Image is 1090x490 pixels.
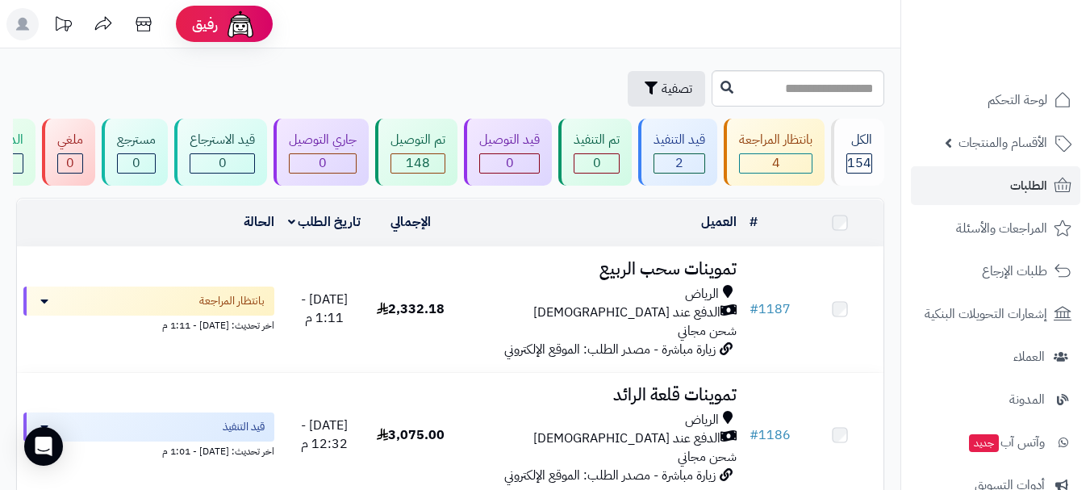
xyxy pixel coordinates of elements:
[288,212,361,232] a: تاريخ الطلب
[685,411,719,429] span: الرياض
[244,212,274,232] a: الحالة
[911,423,1080,462] a: وآتس آبجديد
[118,154,155,173] div: 0
[391,154,445,173] div: 148
[911,81,1080,119] a: لوحة التحكم
[911,252,1080,291] a: طلبات الإرجاع
[662,79,692,98] span: تصفية
[654,154,704,173] div: 2
[982,260,1047,283] span: طلبات الإرجاع
[301,416,348,454] span: [DATE] - 12:32 م
[911,166,1080,205] a: الطلبات
[750,425,791,445] a: #1186
[675,153,683,173] span: 2
[956,217,1047,240] span: المراجعات والأسئلة
[390,212,431,232] a: الإجمالي
[969,434,999,452] span: جديد
[750,299,758,319] span: #
[533,429,720,448] span: الدفع عند [DEMOGRAPHIC_DATA]
[219,153,227,173] span: 0
[461,260,737,279] h3: تموينات سحب الربيع
[66,153,74,173] span: 0
[574,131,620,149] div: تم التنفيذ
[750,212,758,232] a: #
[23,316,274,333] div: اخر تحديث: [DATE] - 1:11 م
[319,153,327,173] span: 0
[192,15,218,34] span: رفيق
[846,131,872,149] div: الكل
[190,154,254,173] div: 0
[117,131,156,149] div: مسترجع
[720,119,828,186] a: بانتظار المراجعة 4
[635,119,720,186] a: قيد التنفيذ 2
[23,442,274,459] div: اخر تحديث: [DATE] - 1:01 م
[223,419,265,435] span: قيد التنفيذ
[555,119,635,186] a: تم التنفيذ 0
[504,466,716,485] span: زيارة مباشرة - مصدر الطلب: الموقع الإلكتروني
[224,8,257,40] img: ai-face.png
[958,132,1047,154] span: الأقسام والمنتجات
[1013,346,1045,368] span: العملاء
[377,425,445,445] span: 3,075.00
[988,89,1047,111] span: لوحة التحكم
[911,209,1080,248] a: المراجعات والأسئلة
[199,293,265,309] span: بانتظار المراجعة
[58,154,82,173] div: 0
[750,299,791,319] a: #1187
[190,131,255,149] div: قيد الاسترجاع
[132,153,140,173] span: 0
[406,153,430,173] span: 148
[98,119,171,186] a: مسترجع 0
[480,154,539,173] div: 0
[628,71,705,107] button: تصفية
[685,285,719,304] span: الرياض
[461,386,737,404] h3: تموينات قلعة الرائد
[461,119,555,186] a: قيد التوصيل 0
[911,295,1080,333] a: إشعارات التحويلات البنكية
[171,119,270,186] a: قيد الاسترجاع 0
[750,425,758,445] span: #
[678,321,737,341] span: شحن مجاني
[701,212,737,232] a: العميل
[24,427,63,466] div: Open Intercom Messenger
[654,131,705,149] div: قيد التنفيذ
[967,431,1045,454] span: وآتس آب
[1010,174,1047,197] span: الطلبات
[57,131,83,149] div: ملغي
[372,119,461,186] a: تم التوصيل 148
[828,119,887,186] a: الكل154
[39,119,98,186] a: ملغي 0
[270,119,372,186] a: جاري التوصيل 0
[390,131,445,149] div: تم التوصيل
[504,340,716,359] span: زيارة مباشرة - مصدر الطلب: الموقع الإلكتروني
[740,154,812,173] div: 4
[925,303,1047,325] span: إشعارات التحويلات البنكية
[847,153,871,173] span: 154
[301,290,348,328] span: [DATE] - 1:11 م
[533,304,720,322] span: الدفع عند [DEMOGRAPHIC_DATA]
[43,8,83,44] a: تحديثات المنصة
[739,131,812,149] div: بانتظار المراجعة
[574,154,619,173] div: 0
[772,153,780,173] span: 4
[911,380,1080,419] a: المدونة
[593,153,601,173] span: 0
[377,299,445,319] span: 2,332.18
[911,337,1080,376] a: العملاء
[479,131,540,149] div: قيد التوصيل
[290,154,356,173] div: 0
[506,153,514,173] span: 0
[289,131,357,149] div: جاري التوصيل
[1009,388,1045,411] span: المدونة
[678,447,737,467] span: شحن مجاني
